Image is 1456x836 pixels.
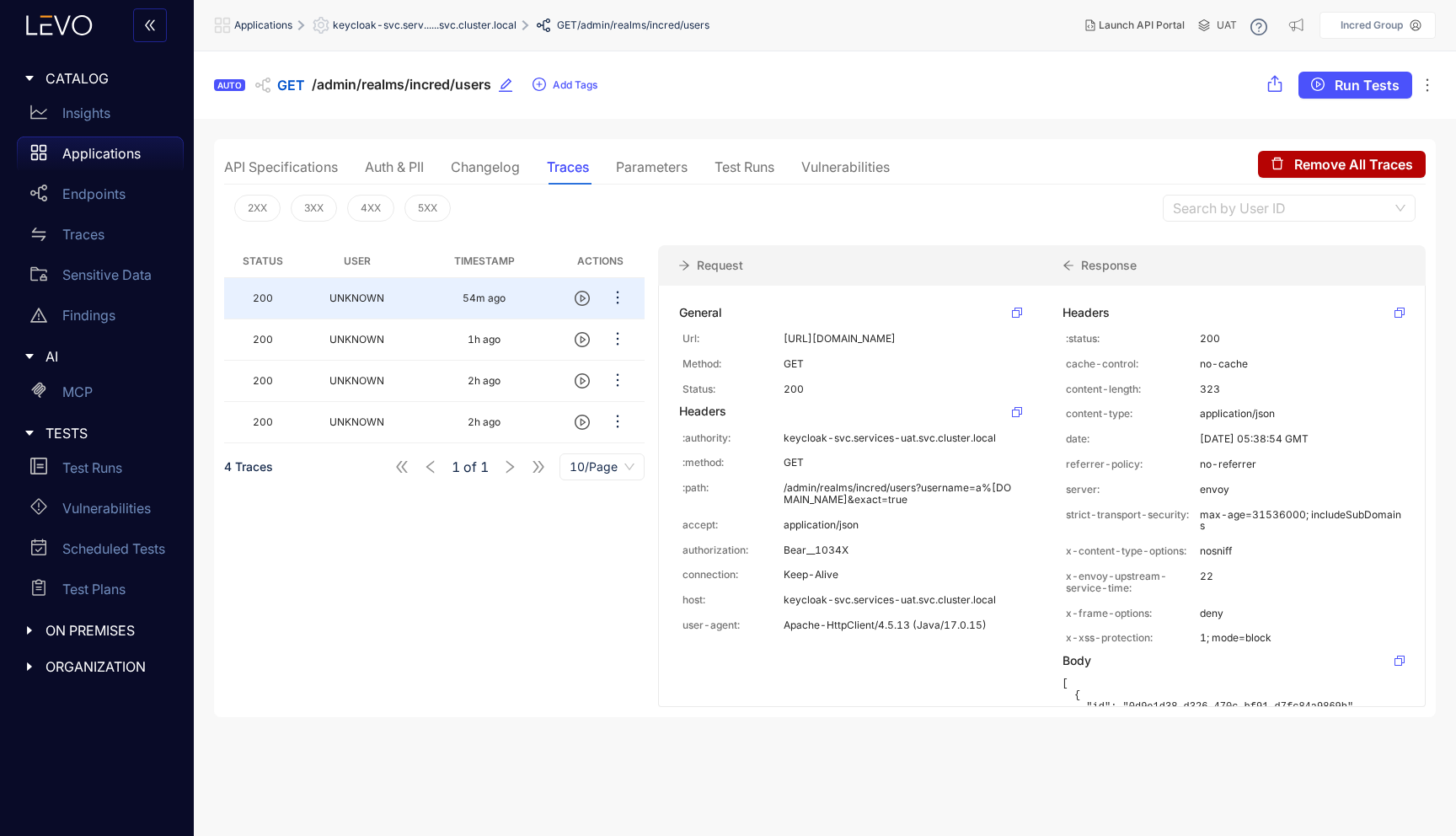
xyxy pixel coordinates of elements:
p: 1; mode=block [1200,632,1401,644]
span: 2XX [248,202,267,214]
span: UAT [1217,19,1237,31]
td: 200 [224,361,302,402]
span: caret-right [24,72,35,84]
span: Launch API Portal [1099,19,1185,31]
p: Incred Group [1341,19,1403,31]
p: envoy [1200,484,1401,496]
span: Applications [234,19,292,31]
p: MCP [62,384,93,399]
div: 2h ago [468,416,500,428]
button: 4XX [347,195,394,222]
button: deleteRemove All Traces [1258,151,1426,178]
span: GET [557,19,577,31]
p: Insights [62,105,110,121]
span: 1 [480,459,489,474]
div: Headers [1063,306,1110,319]
td: 200 [224,319,302,361]
span: play-circle [1311,78,1325,93]
span: TESTS [45,426,170,441]
div: Body [1063,654,1091,667]
div: ON PREMISES [10,613,184,648]
th: Actions [556,245,645,278]
span: double-left [143,19,157,34]
span: edit [498,78,513,93]
div: Vulnerabilities [801,159,890,174]
div: CATALOG [10,61,184,96]
span: UNKNOWN [329,333,384,346]
span: ellipsis [609,372,626,391]
div: General [679,306,722,319]
span: swap [30,226,47,243]
div: Request [658,245,1041,286]
button: ellipsis [608,367,627,394]
span: arrow-left [1063,260,1074,271]
span: caret-right [24,427,35,439]
span: Add Tags [553,79,597,91]
span: /admin/realms/incred/users [312,77,491,93]
p: connection: [682,569,784,581]
span: ON PREMISES [45,623,170,638]
span: setting [313,17,333,34]
span: play-circle [575,415,590,430]
p: 200 [1200,333,1401,345]
td: 200 [224,278,302,319]
span: GET [277,78,305,93]
button: play-circle [575,285,602,312]
a: Sensitive Data [17,258,184,298]
button: play-circleRun Tests [1298,72,1412,99]
div: Auth & PII [365,159,424,174]
p: content-length: [1066,383,1200,395]
p: Endpoints [62,186,126,201]
div: Response [1042,245,1426,286]
th: Timestamp [412,245,556,278]
span: arrow-right [678,260,690,271]
a: Applications [17,137,184,177]
div: 1h ago [468,334,500,346]
span: play-circle [575,332,590,347]
button: 3XX [291,195,337,222]
button: ellipsis [608,409,627,436]
p: no-referrer [1200,458,1401,470]
span: play-circle [575,373,590,389]
p: x-frame-options: [1066,608,1200,619]
p: 22 [1200,571,1401,594]
span: Remove All Traces [1294,157,1413,172]
div: Headers [679,405,726,418]
p: /admin/realms/incred/users?username=a%[DOMAIN_NAME]&exact=true [784,482,1019,506]
p: strict-transport-security: [1066,509,1200,533]
span: 5XX [418,202,437,214]
p: Sensitive Data [62,267,152,282]
p: Apache-HttpClient/4.5.13 (Java/17.0.15) [784,619,1019,631]
span: CATALOG [45,71,170,86]
span: 10/Page [570,454,634,480]
p: host: [682,594,784,606]
p: Test Plans [62,581,126,597]
p: Keep-Alive [784,569,1019,581]
p: GET [784,457,1019,469]
p: [URL][DOMAIN_NAME] [784,333,1019,345]
p: user-agent: [682,619,784,631]
p: 323 [1200,383,1401,395]
div: TESTS [10,415,184,451]
p: x-envoy-upstream-service-time: [1066,571,1200,594]
span: caret-right [24,624,35,636]
span: ellipsis [609,413,626,432]
div: Changelog [451,159,520,174]
span: 4XX [361,202,381,214]
div: API Specifications [224,159,338,174]
p: Vulnerabilities [62,501,151,516]
span: ellipsis [609,330,626,350]
span: plus-circle [533,78,546,93]
p: Traces [62,227,104,242]
button: play-circle [575,409,602,436]
button: ellipsis [608,326,627,353]
span: /admin/realms/incred/users [577,19,709,31]
a: Traces [17,217,184,258]
p: x-xss-protection: [1066,632,1200,644]
span: ellipsis [609,289,626,308]
div: Parameters [616,159,688,174]
span: UNKNOWN [329,415,384,428]
a: Vulnerabilities [17,491,184,532]
div: 2h ago [468,375,500,387]
button: double-left [133,8,167,42]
